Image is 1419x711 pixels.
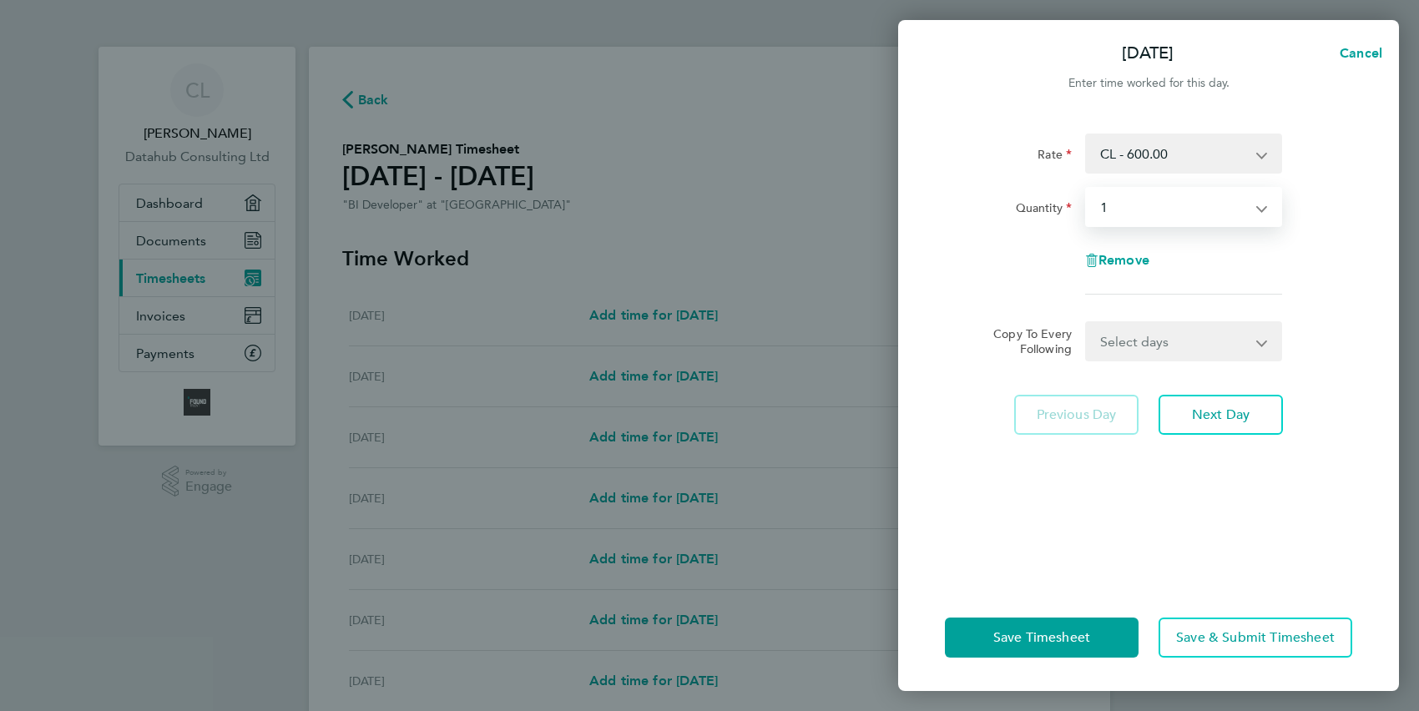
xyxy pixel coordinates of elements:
[1098,252,1149,268] span: Remove
[1085,254,1149,267] button: Remove
[980,326,1072,356] label: Copy To Every Following
[1159,618,1352,658] button: Save & Submit Timesheet
[898,73,1399,93] div: Enter time worked for this day.
[945,618,1139,658] button: Save Timesheet
[1159,395,1283,435] button: Next Day
[1122,42,1174,65] p: [DATE]
[1038,147,1072,167] label: Rate
[1016,200,1072,220] label: Quantity
[1335,45,1382,61] span: Cancel
[1313,37,1399,70] button: Cancel
[1176,629,1335,646] span: Save & Submit Timesheet
[993,629,1090,646] span: Save Timesheet
[1192,406,1250,423] span: Next Day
